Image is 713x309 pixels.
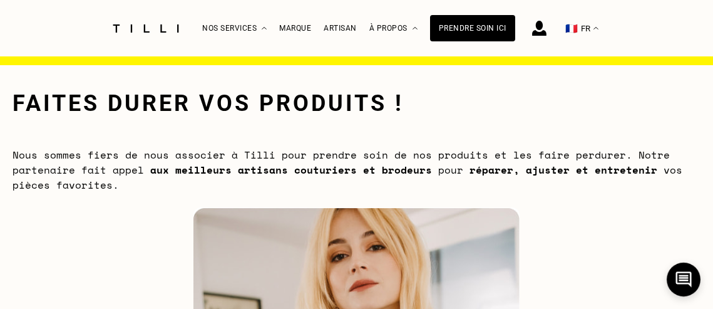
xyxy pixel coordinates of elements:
img: icône connexion [532,21,546,36]
div: Nos services [202,1,267,56]
b: aux meilleurs artisans couturiers et brodeurs [150,162,432,177]
h1: Faites durer vos produits ! [13,90,404,117]
img: menu déroulant [593,27,598,30]
button: 🇫🇷 FR [559,1,605,56]
a: Marque [279,24,311,33]
span: 🇫🇷 [565,23,578,34]
div: À propos [369,1,418,56]
img: Logo du service de couturière Tilli [108,24,183,33]
b: réparer, ajuster et entretenir [469,162,657,177]
img: Menu déroulant [262,27,267,30]
a: Artisan [324,24,357,33]
span: Nous sommes fiers de nous associer à Tilli pour prendre soin de nos produits et les faire perdure... [13,147,682,192]
img: Menu déroulant à propos [413,27,418,30]
a: Prendre soin ici [430,15,515,41]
